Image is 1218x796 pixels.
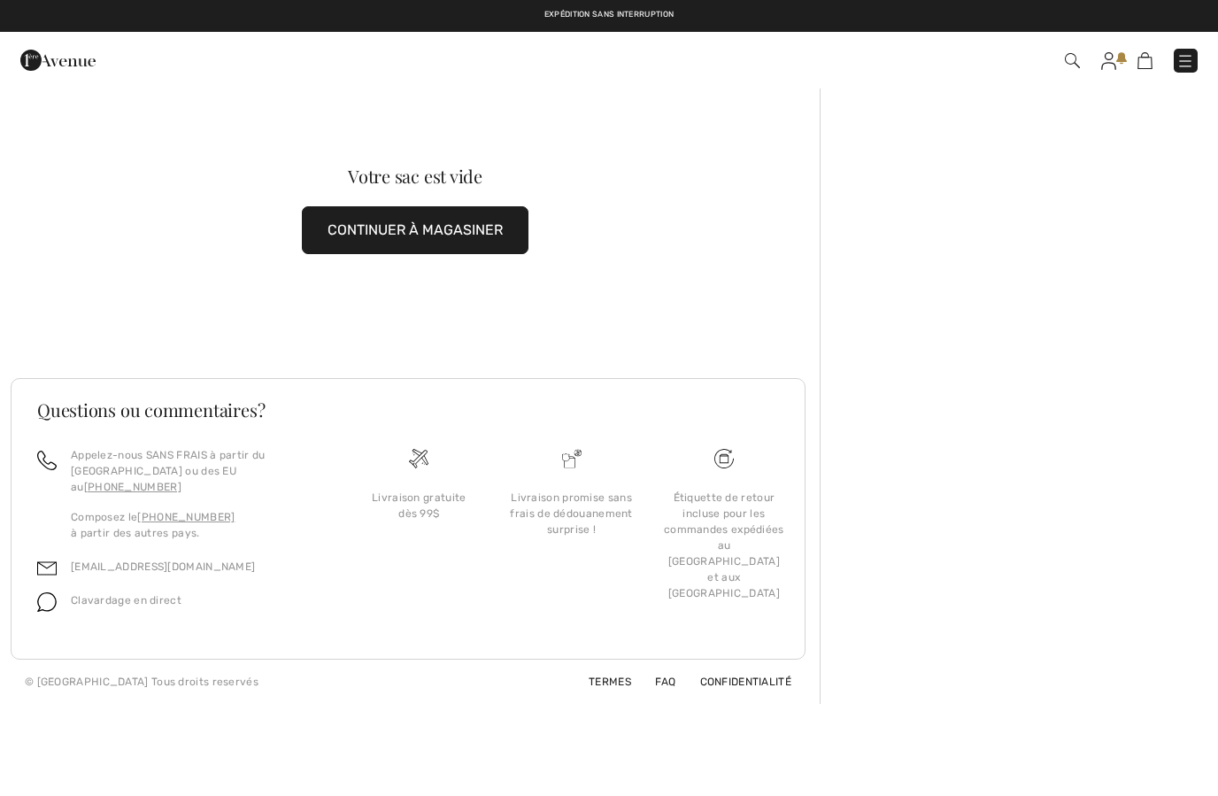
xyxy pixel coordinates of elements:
[714,449,734,468] img: Livraison gratuite dès 99$
[509,490,633,537] div: Livraison promise sans frais de dédouanement surprise !
[567,676,631,688] a: Termes
[634,676,675,688] a: FAQ
[302,206,528,254] button: CONTINUER À MAGASINER
[71,560,255,573] a: [EMAIL_ADDRESS][DOMAIN_NAME]
[71,594,181,607] span: Clavardage en direct
[562,449,582,468] img: Livraison promise sans frais de dédouanement surprise&nbsp;!
[71,509,321,541] p: Composez le à partir des autres pays.
[20,43,96,78] img: 1ère Avenue
[51,167,780,185] div: Votre sac est vide
[84,481,181,493] a: [PHONE_NUMBER]
[679,676,792,688] a: Confidentialité
[662,490,786,601] div: Étiquette de retour incluse pour les commandes expédiées au [GEOGRAPHIC_DATA] et aux [GEOGRAPHIC_...
[409,449,428,468] img: Livraison gratuite dès 99$
[37,401,779,419] h3: Questions ou commentaires?
[357,490,481,522] div: Livraison gratuite dès 99$
[71,447,321,495] p: Appelez-nous SANS FRAIS à partir du [GEOGRAPHIC_DATA] ou des EU au
[37,592,57,612] img: chat
[1101,52,1116,70] img: Mes infos
[20,50,96,67] a: 1ère Avenue
[25,674,258,690] div: © [GEOGRAPHIC_DATA] Tous droits reservés
[137,511,235,523] a: [PHONE_NUMBER]
[37,451,57,470] img: call
[37,559,57,578] img: email
[1065,53,1080,68] img: Recherche
[1176,52,1194,70] img: Menu
[1137,52,1152,69] img: Panier d'achat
